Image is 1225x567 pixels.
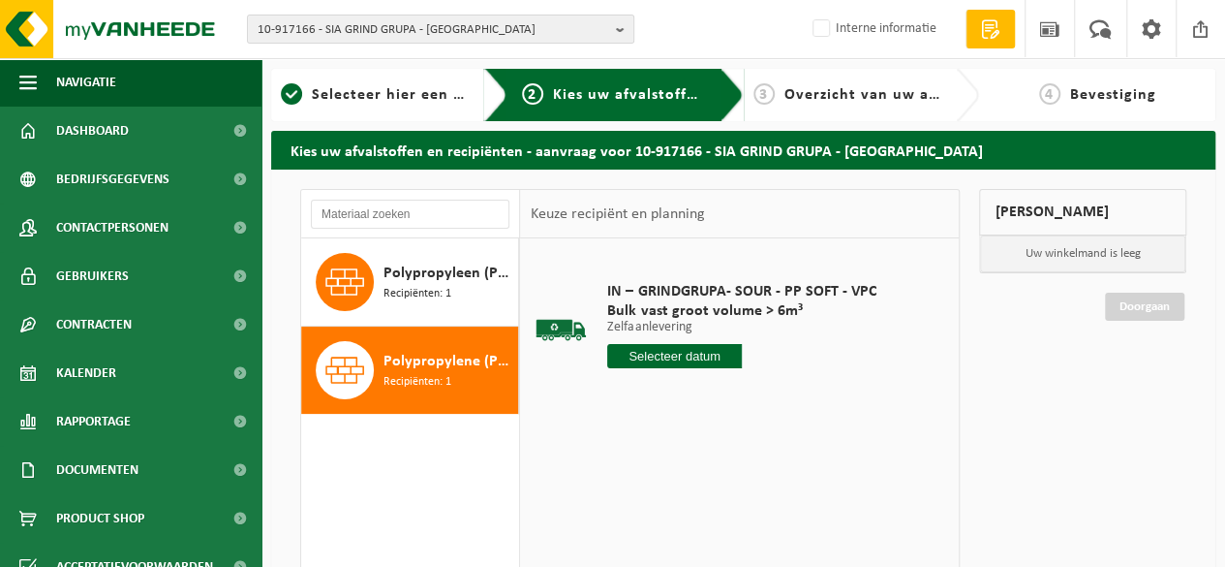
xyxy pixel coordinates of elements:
[271,131,1215,169] h2: Kies uw afvalstoffen en recipiënten - aanvraag voor 10-917166 - SIA GRIND GRUPA - [GEOGRAPHIC_DATA]
[980,236,1185,272] p: Uw winkelmand is leeg
[56,300,132,349] span: Contracten
[1070,87,1156,103] span: Bevestiging
[383,262,513,285] span: Polypropyleen (PP) Copo, rigids, balen, C, bont
[784,87,989,103] span: Overzicht van uw aanvraag
[311,200,509,229] input: Materiaal zoeken
[753,83,775,105] span: 3
[522,83,543,105] span: 2
[607,321,875,334] p: Zelfaanlevering
[1105,293,1184,321] a: Doorgaan
[607,282,875,301] span: IN – GRINDGRUPA- SOUR - PP SOFT - VPC
[56,204,168,252] span: Contactpersonen
[312,87,521,103] span: Selecteer hier een vestiging
[56,107,129,155] span: Dashboard
[258,16,608,45] span: 10-917166 - SIA GRIND GRUPA - [GEOGRAPHIC_DATA]
[607,344,742,368] input: Selecteer datum
[56,58,116,107] span: Navigatie
[979,189,1186,236] div: [PERSON_NAME]
[56,494,144,543] span: Product Shop
[301,238,519,327] button: Polypropyleen (PP) Copo, rigids, balen, C, bont Recipiënten: 1
[607,301,875,321] span: Bulk vast groot volume > 6m³
[281,83,469,107] a: 1Selecteer hier een vestiging
[1039,83,1060,105] span: 4
[56,155,169,204] span: Bedrijfsgegevens
[56,349,116,397] span: Kalender
[247,15,634,44] button: 10-917166 - SIA GRIND GRUPA - [GEOGRAPHIC_DATA]
[383,285,451,303] span: Recipiënten: 1
[553,87,819,103] span: Kies uw afvalstoffen en recipiënten
[383,350,513,373] span: Polypropylene (PP) Copo, packaging, bales, C, mix color
[56,446,138,494] span: Documenten
[809,15,936,44] label: Interne informatie
[56,252,129,300] span: Gebruikers
[281,83,302,105] span: 1
[383,373,451,392] span: Recipiënten: 1
[520,190,714,238] div: Keuze recipiënt en planning
[56,397,131,446] span: Rapportage
[301,327,519,414] button: Polypropylene (PP) Copo, packaging, bales, C, mix color Recipiënten: 1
